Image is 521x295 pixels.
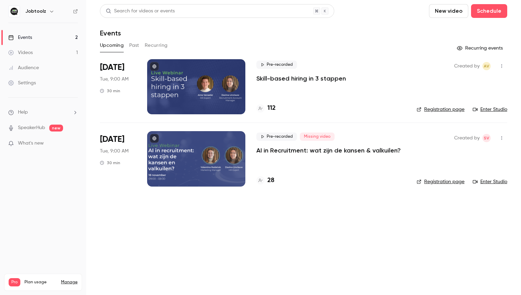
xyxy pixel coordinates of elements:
[18,109,28,116] span: Help
[106,8,175,15] div: Search for videos or events
[100,131,136,186] div: Nov 18 Tue, 9:00 AM (Europe/Brussels)
[9,278,20,286] span: Pro
[473,178,507,185] a: Enter Studio
[8,49,33,56] div: Videos
[25,8,46,15] h6: Jobtoolz
[9,6,20,17] img: Jobtoolz
[24,280,57,285] span: Plan usage
[256,176,274,185] a: 28
[100,59,136,114] div: Oct 21 Tue, 9:00 AM (Europe/Brussels)
[454,134,480,142] span: Created by
[100,62,124,73] span: [DATE]
[417,178,464,185] a: Registration page
[100,148,129,155] span: Tue, 9:00 AM
[145,40,168,51] button: Recurring
[100,29,121,37] h1: Events
[100,160,120,166] div: 30 min
[256,104,276,113] a: 112
[300,133,335,141] span: Missing video
[484,134,489,142] span: SV
[267,104,276,113] h4: 112
[129,40,139,51] button: Past
[256,146,401,155] a: AI in Recruitment: wat zijn de kansen & valkuilen?
[454,43,507,54] button: Recurring events
[8,80,36,86] div: Settings
[256,133,297,141] span: Pre-recorded
[8,34,32,41] div: Events
[8,64,39,71] div: Audience
[256,61,297,69] span: Pre-recorded
[482,134,491,142] span: Simon Vandamme
[454,62,480,70] span: Created by
[471,4,507,18] button: Schedule
[429,4,468,18] button: New video
[18,140,44,147] span: What's new
[61,280,78,285] a: Manage
[473,106,507,113] a: Enter Studio
[484,62,489,70] span: AV
[100,88,120,94] div: 30 min
[417,106,464,113] a: Registration page
[49,125,63,131] span: new
[100,134,124,145] span: [DATE]
[8,109,78,116] li: help-dropdown-opener
[18,124,45,131] a: SpeakerHub
[256,74,346,83] a: Skill-based hiring in 3 stappen
[100,40,124,51] button: Upcoming
[100,76,129,83] span: Tue, 9:00 AM
[482,62,491,70] span: Arne Vanaelst
[267,176,274,185] h4: 28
